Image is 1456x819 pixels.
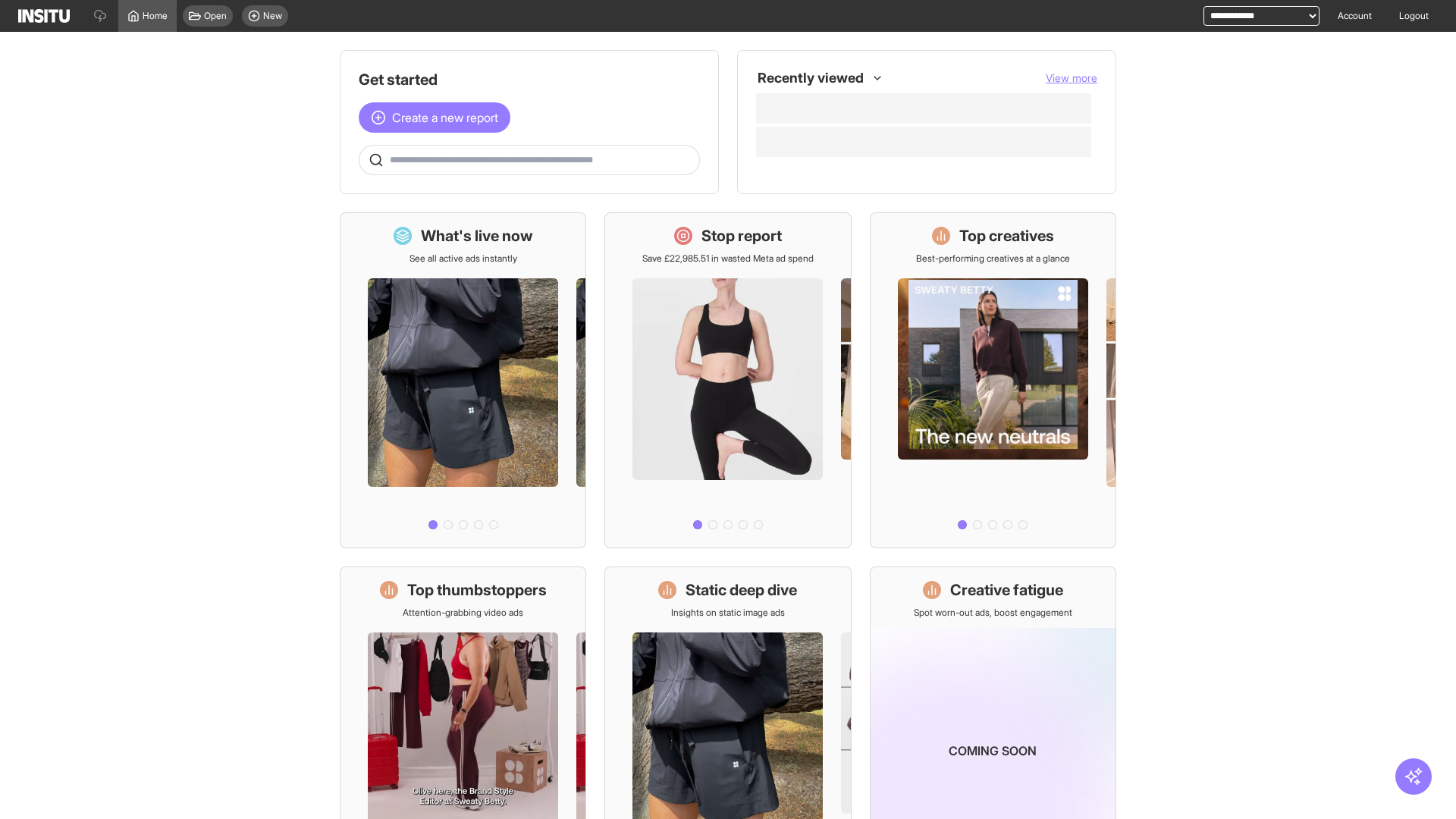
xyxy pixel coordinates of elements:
img: Logo [18,9,70,23]
a: Top creativesBest-performing creatives at a glance [870,212,1116,548]
p: Best-performing creatives at a glance [916,253,1070,265]
span: New [263,10,282,22]
span: Home [143,10,168,22]
button: Create a new report [359,102,510,133]
h1: Get started [359,69,700,90]
h1: What's live now [421,225,533,246]
h1: Top thumbstoppers [407,579,547,601]
a: What's live nowSee all active ads instantly [340,212,586,548]
p: Insights on static image ads [671,607,785,619]
span: View more [1046,71,1097,84]
h1: Static deep dive [686,579,797,601]
p: Attention-grabbing video ads [403,607,523,619]
p: See all active ads instantly [409,253,517,265]
span: Open [204,10,227,22]
h1: Stop report [701,225,782,246]
button: View more [1046,71,1097,86]
h1: Top creatives [959,225,1054,246]
span: Create a new report [392,108,498,127]
a: Stop reportSave £22,985.51 in wasted Meta ad spend [604,212,851,548]
p: Save £22,985.51 in wasted Meta ad spend [642,253,814,265]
